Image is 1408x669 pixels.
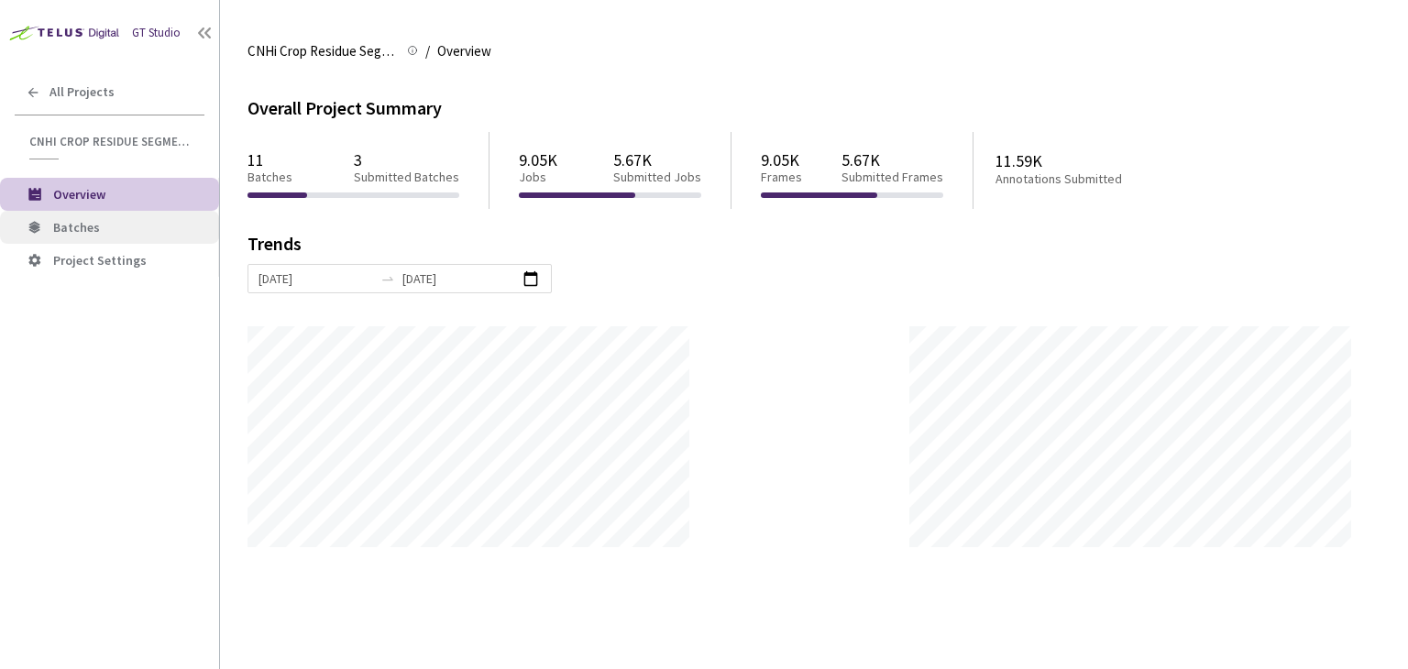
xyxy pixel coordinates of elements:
[761,170,802,185] p: Frames
[247,150,292,170] p: 11
[613,150,701,170] p: 5.67K
[425,40,430,62] li: /
[402,269,517,289] input: End date
[841,150,943,170] p: 5.67K
[995,151,1193,170] p: 11.59K
[247,235,1355,264] div: Trends
[380,271,395,286] span: to
[519,150,557,170] p: 9.05K
[354,150,459,170] p: 3
[437,40,491,62] span: Overview
[247,170,292,185] p: Batches
[53,219,100,236] span: Batches
[354,170,459,185] p: Submitted Batches
[761,150,802,170] p: 9.05K
[841,170,943,185] p: Submitted Frames
[258,269,373,289] input: Start date
[53,186,105,203] span: Overview
[29,134,193,149] span: CNHi Crop Residue Segmentation
[53,252,147,269] span: Project Settings
[519,170,557,185] p: Jobs
[995,171,1193,187] p: Annotations Submitted
[247,95,1380,122] div: Overall Project Summary
[247,40,396,62] span: CNHi Crop Residue Segmentation
[49,84,115,100] span: All Projects
[613,170,701,185] p: Submitted Jobs
[132,25,181,42] div: GT Studio
[380,271,395,286] span: swap-right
